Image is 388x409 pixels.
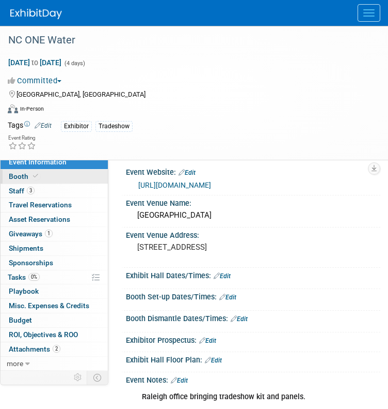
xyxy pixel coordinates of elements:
a: ROI, Objectives & ROO [1,328,108,342]
a: Edit [179,169,196,176]
a: Shipments [1,241,108,255]
a: Attachments2 [1,342,108,356]
a: Travel Reservations [1,198,108,212]
span: Attachments [9,345,60,353]
a: Edit [231,315,248,323]
span: Misc. Expenses & Credits [9,301,89,310]
div: [GEOGRAPHIC_DATA] [134,207,373,223]
span: more [7,359,23,368]
div: Exhibit Hall Floor Plan: [126,352,380,366]
div: Event Venue Name: [126,195,380,208]
a: Misc. Expenses & Credits [1,299,108,313]
a: Edit [35,122,52,129]
a: Asset Reservations [1,213,108,226]
a: Edit [205,357,222,364]
span: Sponsorships [9,259,53,267]
div: In-Person [20,105,44,113]
a: more [1,357,108,371]
div: Exhibitor Prospectus: [126,332,380,346]
span: [GEOGRAPHIC_DATA], [GEOGRAPHIC_DATA] [17,90,145,98]
div: Event Rating [8,135,36,141]
div: Event Venue Address: [126,228,380,240]
a: Edit [199,337,216,344]
pre: [STREET_ADDRESS] [137,243,369,252]
span: Asset Reservations [9,215,70,223]
span: Staff [9,187,35,195]
a: Playbook [1,284,108,298]
a: Booth [1,170,108,184]
span: Playbook [9,287,39,295]
a: Giveaways1 [1,227,108,241]
td: Personalize Event Tab Strip [69,371,87,384]
span: [DATE] [DATE] [8,58,62,67]
a: Edit [219,294,236,301]
button: Menu [358,4,380,22]
span: 0% [28,273,40,281]
a: [URL][DOMAIN_NAME] [138,181,211,189]
span: Travel Reservations [9,201,72,209]
a: Edit [214,272,231,280]
div: Booth Set-up Dates/Times: [126,289,380,302]
span: (4 days) [63,60,85,67]
a: Event Information [1,155,108,169]
a: Staff3 [1,184,108,198]
div: Tradeshow [95,121,133,132]
span: Budget [9,316,32,324]
span: 2 [53,345,60,353]
a: Tasks0% [1,270,108,284]
a: Edit [171,377,188,384]
div: Exhibit Hall Dates/Times: [126,268,380,281]
div: Exhibitor [61,121,92,132]
img: ExhibitDay [10,9,62,19]
span: to [30,58,40,67]
a: Budget [1,313,108,327]
div: Event Notes: [126,372,380,386]
span: Shipments [9,244,43,252]
span: 1 [45,230,53,237]
img: Format-Inperson.png [8,104,18,113]
div: NC ONE Water [5,31,367,50]
div: Event Website: [126,164,380,178]
span: ROI, Objectives & ROO [9,330,78,339]
td: Toggle Event Tabs [87,371,108,384]
button: Committed [8,75,66,86]
span: Event Information [9,158,67,166]
b: Raleigh office bringing tradeshow kit and panels. [142,392,305,401]
span: Tasks [8,273,40,281]
i: Booth reservation complete [33,173,38,179]
div: Event Format [8,103,367,118]
td: Tags [8,120,52,132]
a: Sponsorships [1,256,108,270]
span: 3 [27,187,35,194]
div: Booth Dismantle Dates/Times: [126,311,380,324]
span: Booth [9,172,40,180]
span: Giveaways [9,230,53,238]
